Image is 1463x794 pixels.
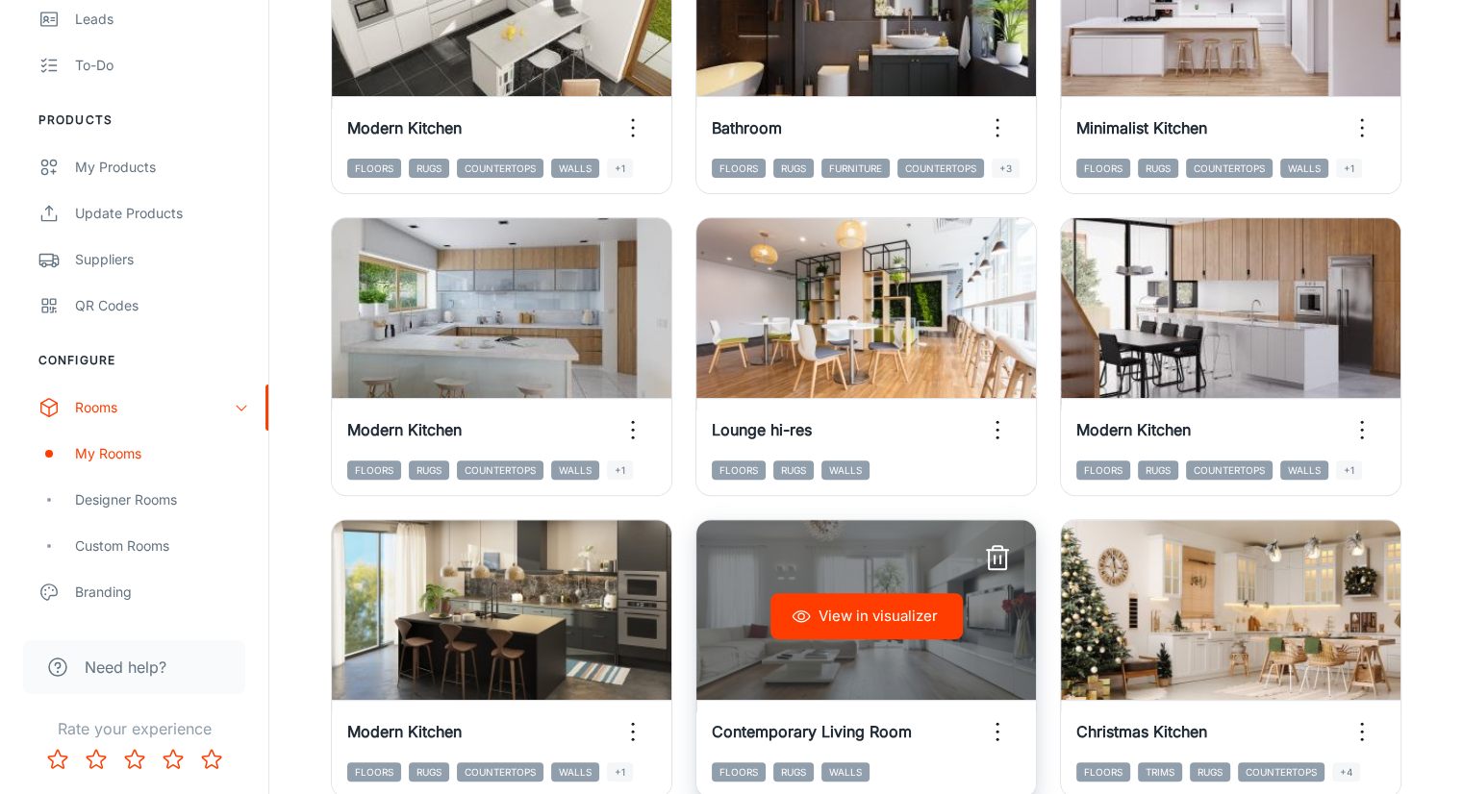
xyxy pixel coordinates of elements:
div: Designer Rooms [75,489,249,510]
span: Floors [1076,762,1130,782]
span: Countertops [457,762,543,782]
span: +1 [607,460,633,480]
span: Floors [712,159,766,178]
span: Walls [1280,460,1328,480]
div: To-do [75,55,249,76]
span: +1 [1336,159,1362,178]
span: Countertops [457,159,543,178]
span: Rugs [773,159,814,178]
span: Floors [347,460,401,480]
span: Countertops [897,159,984,178]
span: Rugs [1190,762,1230,782]
span: Floors [1076,460,1130,480]
span: Rugs [409,762,449,782]
span: Countertops [1186,159,1273,178]
span: +1 [607,159,633,178]
span: +4 [1332,762,1360,782]
span: Rugs [1138,460,1178,480]
span: Walls [821,762,870,782]
span: Trims [1138,762,1182,782]
span: Floors [347,762,401,782]
span: Rugs [1138,159,1178,178]
button: Rate 3 star [115,740,154,779]
span: Walls [551,762,599,782]
h6: Lounge hi-res [712,418,812,441]
div: Custom Rooms [75,535,249,557]
span: Floors [347,159,401,178]
span: Countertops [1238,762,1324,782]
span: Furniture [821,159,890,178]
h6: Modern Kitchen [347,116,462,139]
span: Walls [1280,159,1328,178]
div: Rooms [75,397,234,418]
span: Countertops [1186,460,1273,480]
div: Branding [75,582,249,603]
h6: Modern Kitchen [1076,418,1191,441]
div: QR Codes [75,295,249,316]
span: Floors [1076,159,1130,178]
span: Walls [551,460,599,480]
span: +1 [1336,460,1362,480]
div: Suppliers [75,249,249,270]
span: Walls [551,159,599,178]
div: My Rooms [75,443,249,464]
span: Countertops [457,460,543,480]
span: Rugs [409,460,449,480]
div: My Products [75,157,249,178]
span: Floors [712,762,766,782]
button: Rate 4 star [154,740,192,779]
button: Rate 2 star [77,740,115,779]
span: +3 [992,159,1020,178]
span: Rugs [773,460,814,480]
div: Leads [75,9,249,30]
h6: Modern Kitchen [347,720,462,743]
h6: Contemporary Living Room [712,720,912,743]
span: Floors [712,460,766,480]
button: View in visualizer [770,593,963,639]
h6: Christmas Kitchen [1076,720,1207,743]
button: Rate 5 star [192,740,231,779]
h6: Modern Kitchen [347,418,462,441]
span: +1 [607,762,633,782]
button: Rate 1 star [38,740,77,779]
span: Rugs [773,762,814,782]
span: Rugs [409,159,449,178]
div: Update Products [75,203,249,224]
span: Need help? [85,656,166,679]
p: Rate your experience [15,717,253,740]
span: Walls [821,460,870,480]
h6: Bathroom [712,116,782,139]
